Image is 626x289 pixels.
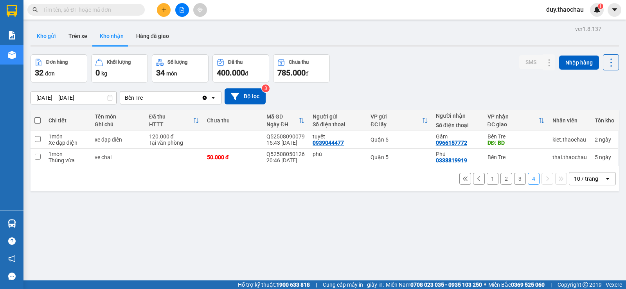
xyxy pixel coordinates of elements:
span: đ [245,70,248,77]
img: solution-icon [8,31,16,39]
svg: open [210,95,216,101]
button: Nhập hàng [559,56,599,70]
button: Số lượng34món [152,54,209,83]
div: Bến Tre [487,154,545,160]
div: Số điện thoại [313,121,363,127]
div: Xe đạp điện [49,140,87,146]
span: copyright [583,282,588,287]
div: Chưa thu [289,59,309,65]
span: 400.000 [217,68,245,77]
button: Đơn hàng32đơn [31,54,87,83]
div: Phú [436,151,480,157]
button: Kho nhận [94,27,130,45]
span: plus [161,7,167,13]
div: 1 món [49,151,87,157]
div: Ghi chú [95,121,141,127]
div: 20:46 [DATE] [266,157,305,163]
div: Mã GD [266,113,299,120]
div: Khối lượng [107,59,131,65]
span: question-circle [8,237,16,245]
div: Người gửi [313,113,363,120]
span: kg [101,70,107,77]
div: Gấm [436,133,480,140]
div: thai.thaochau [552,154,587,160]
div: tuyết [313,133,363,140]
div: Quận 5 [371,154,428,160]
button: plus [157,3,171,17]
th: Toggle SortBy [263,110,309,131]
input: Select a date range. [31,92,116,104]
img: warehouse-icon [8,219,16,228]
div: 50.000 đ [207,154,259,160]
input: Tìm tên, số ĐT hoặc mã đơn [43,5,135,14]
span: | [550,280,552,289]
div: VP gửi [371,113,421,120]
span: notification [8,255,16,262]
div: xe đạp điên [95,136,141,143]
div: kiet.thaochau [552,136,587,143]
button: Chưa thu785.000đ [273,54,330,83]
div: Thùng vừa [49,157,87,163]
div: Người nhận [436,113,480,119]
div: Số lượng [167,59,187,65]
span: 34 [156,68,165,77]
button: Kho gửi [31,27,62,45]
button: caret-down [608,3,621,17]
div: ĐC lấy [371,121,421,127]
div: Đơn hàng [46,59,68,65]
button: Đã thu400.000đ [212,54,269,83]
div: ĐC giao [487,121,538,127]
button: Khối lượng0kg [91,54,148,83]
button: 3 [514,173,526,185]
button: 4 [528,173,540,185]
div: Q52508090079 [266,133,305,140]
span: 32 [35,68,43,77]
span: 785.000 [277,68,306,77]
div: 0966157772 [436,140,467,146]
div: phú [313,151,363,157]
div: Bến Tre [125,94,143,102]
sup: 1 [598,4,603,9]
div: 120.000 đ [149,133,199,140]
span: | [316,280,317,289]
div: 5 [595,154,614,160]
div: VP nhận [487,113,538,120]
div: Tại văn phòng [149,140,199,146]
span: search [32,7,38,13]
span: Miền Nam [386,280,482,289]
button: Trên xe [62,27,94,45]
button: aim [193,3,207,17]
div: Chưa thu [207,117,259,124]
span: ngày [599,136,611,143]
div: 2 [595,136,614,143]
span: file-add [179,7,185,13]
img: logo-vxr [7,5,17,17]
th: Toggle SortBy [145,110,203,131]
div: DĐ: BD [487,140,545,146]
div: Bến Tre [487,133,545,140]
span: đ [306,70,309,77]
span: Hỗ trợ kỹ thuật: [238,280,310,289]
div: Đã thu [149,113,193,120]
div: Số điện thoại [436,122,480,128]
span: aim [197,7,203,13]
div: Quận 5 [371,136,428,143]
span: 0 [95,68,100,77]
span: Miền Bắc [488,280,545,289]
strong: 1900 633 818 [276,282,310,288]
div: 15:43 [DATE] [266,140,305,146]
div: Tồn kho [595,117,614,124]
span: Cung cấp máy in - giấy in: [323,280,384,289]
div: 0338819919 [436,157,467,163]
div: 0939044477 [313,140,344,146]
button: 2 [500,173,512,185]
div: Tên món [95,113,141,120]
th: Toggle SortBy [367,110,432,131]
button: file-add [175,3,189,17]
div: ver 1.8.137 [575,25,601,33]
span: ⚪️ [484,283,486,286]
svg: Clear value [201,95,208,101]
span: món [166,70,177,77]
svg: open [604,176,611,182]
